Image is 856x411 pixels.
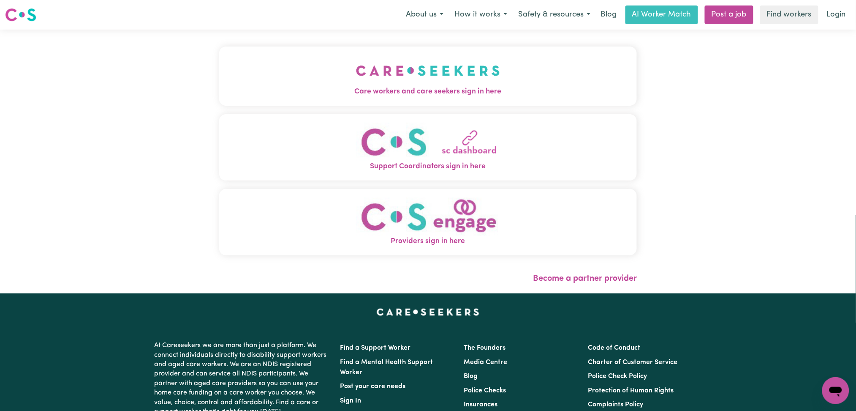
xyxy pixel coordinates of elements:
a: Blog [464,373,478,380]
a: Protection of Human Rights [588,387,674,394]
a: Insurances [464,401,498,408]
a: AI Worker Match [625,5,698,24]
a: Find workers [760,5,818,24]
a: Find a Mental Health Support Worker [340,359,433,376]
img: Careseekers logo [5,7,36,22]
iframe: Button to launch messaging window [822,377,849,404]
a: Blog [596,5,622,24]
a: Police Check Policy [588,373,647,380]
button: Support Coordinators sign in here [219,114,637,181]
button: Safety & resources [513,6,596,24]
a: Post a job [705,5,753,24]
a: Careseekers home page [377,309,479,315]
button: How it works [449,6,513,24]
a: Find a Support Worker [340,345,411,351]
a: Post your care needs [340,383,406,390]
button: Care workers and care seekers sign in here [219,47,637,106]
a: Charter of Customer Service [588,359,677,366]
a: Media Centre [464,359,508,366]
a: Login [822,5,851,24]
button: About us [400,6,449,24]
span: Support Coordinators sign in here [219,161,637,172]
a: Code of Conduct [588,345,640,351]
a: The Founders [464,345,506,351]
a: Become a partner provider [533,274,637,283]
span: Providers sign in here [219,236,637,247]
a: Complaints Policy [588,401,643,408]
a: Sign In [340,397,361,404]
a: Police Checks [464,387,506,394]
span: Care workers and care seekers sign in here [219,86,637,97]
button: Providers sign in here [219,189,637,255]
a: Careseekers logo [5,5,36,25]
